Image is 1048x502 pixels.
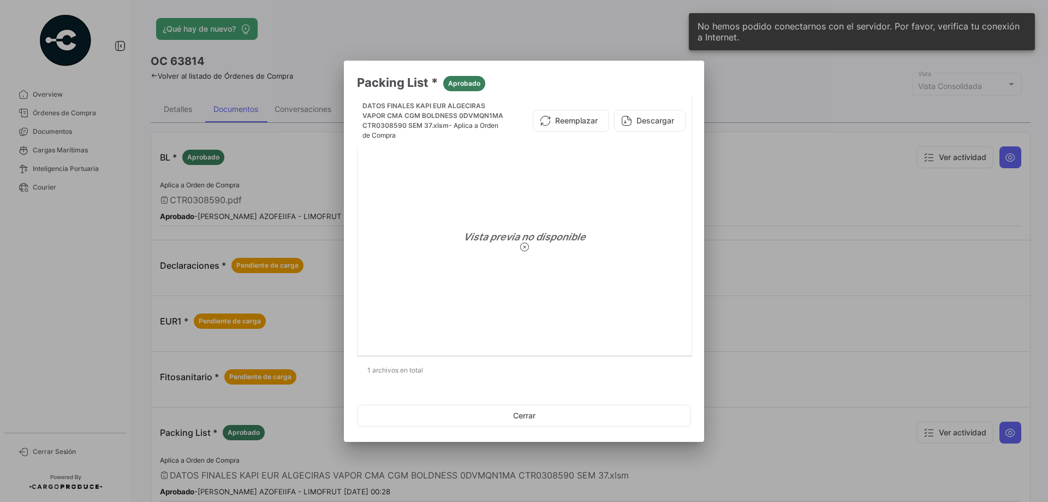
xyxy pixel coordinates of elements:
[357,405,691,427] button: Cerrar
[362,102,503,129] span: DATOS FINALES KAPI EUR ALGECIRAS VAPOR CMA CGM BOLDNESS 0DVMQN1MA CTR0308590 SEM 37.xlsm
[698,21,1026,43] span: No hemos podido conectarnos con el servidor. Por favor, verifica tu conexión a Internet.
[614,110,686,132] button: Descargar
[448,79,480,88] span: Aprobado
[357,357,691,384] div: 1 archivos en total
[357,74,691,91] h3: Packing List *
[533,110,609,132] button: Reemplazar
[362,133,687,351] div: Vista previa no disponible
